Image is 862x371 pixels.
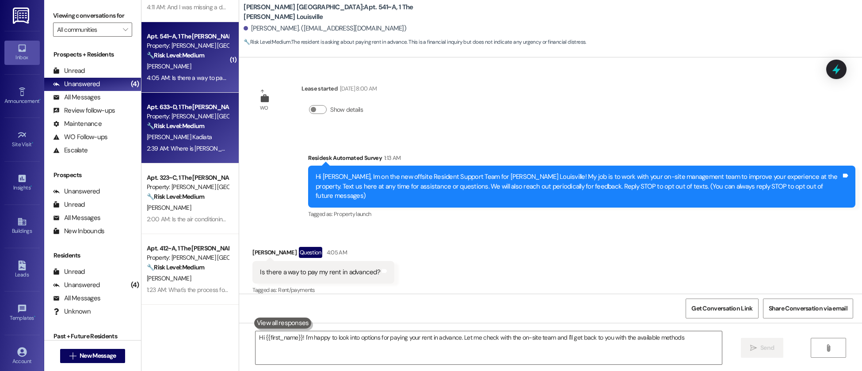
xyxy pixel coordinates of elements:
div: Unanswered [53,280,100,290]
div: Escalate [53,146,88,155]
span: • [32,140,33,146]
button: Send [741,338,784,358]
div: Property: [PERSON_NAME] [GEOGRAPHIC_DATA] [147,182,229,192]
a: Templates • [4,301,40,325]
span: Get Conversation Link [691,304,752,313]
div: Unread [53,66,85,76]
div: 4:05 AM: Is there a way to pay my rent in advanced? [147,74,283,82]
div: Maintenance [53,119,102,129]
span: : The resident is asking about paying rent in advance. This is a financial inquiry but does not i... [244,38,586,47]
a: Insights • [4,171,40,195]
span: Send [760,343,774,352]
div: 2:00 AM: Is the air conditioning controlled by the building? [147,215,295,223]
a: Inbox [4,41,40,64]
img: ResiDesk Logo [13,8,31,24]
div: Review follow-ups [53,106,115,115]
a: Leads [4,258,40,282]
div: All Messages [53,294,100,303]
div: Tagged as: [308,208,855,220]
div: [PERSON_NAME]. ([EMAIL_ADDRESS][DOMAIN_NAME]) [244,24,406,33]
div: Unknown [53,307,91,316]
div: Past + Future Residents [44,332,141,341]
div: Tagged as: [252,284,394,296]
div: Unread [53,267,85,276]
button: Get Conversation Link [686,299,758,318]
div: All Messages [53,93,100,102]
strong: 🔧 Risk Level: Medium [147,51,204,59]
div: [PERSON_NAME] [252,247,394,261]
span: Property launch [334,210,371,218]
div: Apt. 633~D, 1 The [PERSON_NAME] Louisville [147,102,229,112]
div: [DATE] 8:00 AM [338,84,377,93]
div: Unread [53,200,85,209]
label: Show details [330,105,363,114]
div: (4) [129,77,141,91]
strong: 🔧 Risk Level: Medium [147,193,204,201]
i:  [750,344,757,352]
div: Property: [PERSON_NAME] [GEOGRAPHIC_DATA] [147,112,229,121]
i:  [825,344,831,352]
div: Property: [PERSON_NAME] [GEOGRAPHIC_DATA] [147,41,229,50]
div: 1:13 AM [382,153,400,163]
span: New Message [80,351,116,360]
div: Unanswered [53,79,100,89]
div: 4:05 AM [324,248,347,257]
div: New Inbounds [53,227,104,236]
div: Hi [PERSON_NAME], Im on the new offsite Resident Support Team for [PERSON_NAME] Louisville! My jo... [316,172,841,201]
a: Site Visit • [4,128,40,151]
div: Residents [44,251,141,260]
strong: 🔧 Risk Level: Medium [147,263,204,271]
div: Lease started [301,84,377,96]
div: 4:11 AM: And I was missing a desk chair [147,3,245,11]
span: [PERSON_NAME] Kadiata [147,133,212,141]
div: 1:23 AM: What's the process for paying the electric bill since that isn't included if I'm not mis... [147,286,394,294]
button: New Message [60,349,126,363]
strong: 🔧 Risk Level: Medium [147,122,204,130]
span: • [31,183,32,189]
span: • [39,97,41,103]
div: (4) [129,278,141,292]
span: Rent/payments [278,286,315,294]
div: WO [260,103,268,113]
textarea: Hi {{first_name}}! I'm happy to look into options for paying your rent in advance. Let me check w... [256,331,721,364]
button: Share Conversation via email [763,299,853,318]
i:  [69,352,76,360]
a: Account [4,344,40,368]
div: 2:39 AM: Where is [PERSON_NAME] ? [147,144,243,152]
span: • [34,314,35,320]
div: Apt. 541~A, 1 The [PERSON_NAME] Louisville [147,32,229,41]
div: Apt. 323~C, 1 The [PERSON_NAME] Louisville [147,173,229,182]
span: Share Conversation via email [769,304,847,313]
div: Unanswered [53,187,100,196]
div: Apt. 412~A, 1 The [PERSON_NAME] Louisville [147,244,229,253]
span: [PERSON_NAME] [147,62,191,70]
strong: 🔧 Risk Level: Medium [244,38,290,45]
div: Prospects + Residents [44,50,141,59]
div: Question [299,247,322,258]
a: Buildings [4,214,40,238]
input: All communities [57,23,118,37]
span: [PERSON_NAME] [147,274,191,282]
b: [PERSON_NAME] [GEOGRAPHIC_DATA]: Apt. 541~A, 1 The [PERSON_NAME] Louisville [244,3,420,22]
label: Viewing conversations for [53,9,132,23]
div: WO Follow-ups [53,132,107,142]
div: All Messages [53,213,100,223]
div: Residesk Automated Survey [308,153,855,166]
div: Property: [PERSON_NAME] [GEOGRAPHIC_DATA] [147,253,229,262]
div: Is there a way to pay my rent in advanced? [260,268,380,277]
div: Prospects [44,170,141,180]
i:  [123,26,128,33]
span: [PERSON_NAME] [147,204,191,212]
